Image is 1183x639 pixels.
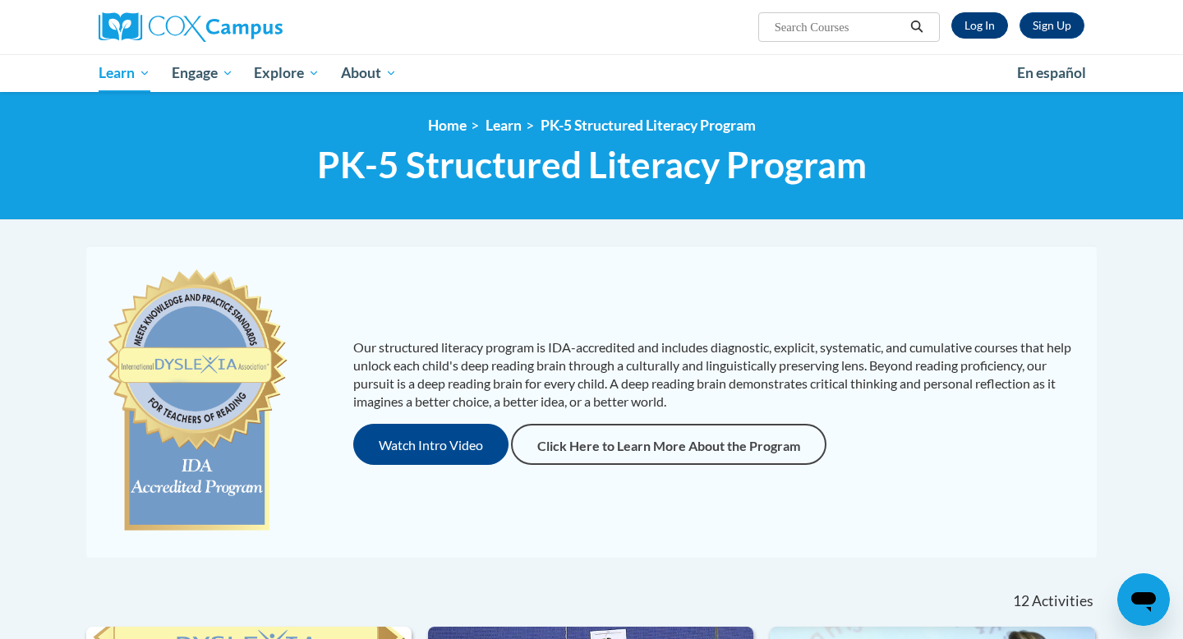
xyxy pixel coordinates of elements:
[1006,56,1097,90] a: En español
[88,54,161,92] a: Learn
[1032,592,1093,610] span: Activities
[317,143,867,186] span: PK-5 Structured Literacy Program
[1017,64,1086,81] span: En español
[353,338,1080,411] p: Our structured literacy program is IDA-accredited and includes diagnostic, explicit, systematic, ...
[541,117,756,134] a: PK-5 Structured Literacy Program
[353,424,509,465] button: Watch Intro Video
[341,63,397,83] span: About
[486,117,522,134] a: Learn
[99,63,150,83] span: Learn
[99,12,411,42] a: Cox Campus
[103,262,291,541] img: c477cda6-e343-453b-bfce-d6f9e9818e1c.png
[428,117,467,134] a: Home
[330,54,407,92] a: About
[773,17,905,37] input: Search Courses
[1013,592,1029,610] span: 12
[511,424,826,465] a: Click Here to Learn More About the Program
[161,54,244,92] a: Engage
[951,12,1008,39] a: Log In
[1020,12,1084,39] a: Register
[99,12,283,42] img: Cox Campus
[74,54,1109,92] div: Main menu
[254,63,320,83] span: Explore
[1117,573,1170,626] iframe: Button to launch messaging window
[905,17,929,37] button: Search
[172,63,233,83] span: Engage
[243,54,330,92] a: Explore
